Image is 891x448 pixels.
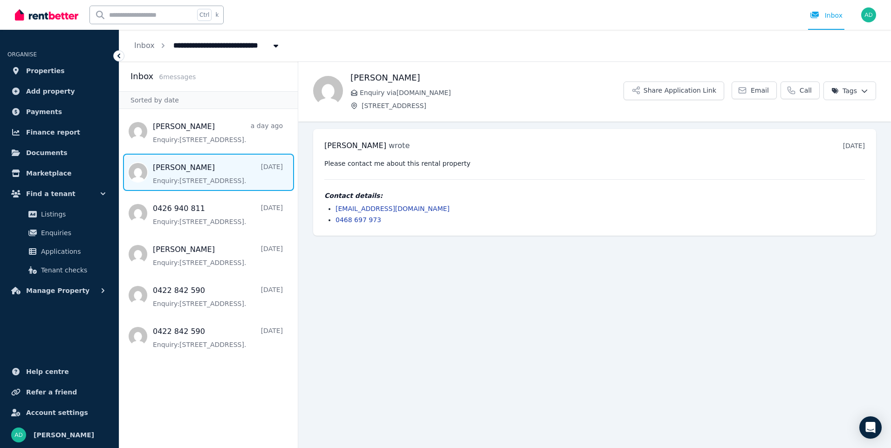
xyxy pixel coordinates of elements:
span: [PERSON_NAME] [324,141,386,150]
span: Refer a friend [26,387,77,398]
span: Account settings [26,407,88,418]
nav: Message list [119,109,298,359]
a: Email [732,81,777,99]
a: [PERSON_NAME]a day agoEnquiry:[STREET_ADDRESS]. [153,121,283,144]
a: Listings [11,205,108,224]
button: Find a tenant [7,184,111,203]
span: Find a tenant [26,188,75,199]
span: [STREET_ADDRESS] [362,101,624,110]
pre: Please contact me about this rental property [324,159,865,168]
div: Open Intercom Messenger [859,416,882,439]
a: Documents [7,143,111,162]
span: Call [800,86,812,95]
span: Applications [41,246,104,257]
a: Account settings [7,403,111,422]
span: Documents [26,147,68,158]
a: Help centre [7,362,111,381]
span: ORGANISE [7,51,37,58]
a: Applications [11,242,108,261]
a: Properties [7,61,111,80]
div: Sorted by date [119,91,298,109]
span: [PERSON_NAME] [34,429,94,441]
span: Properties [26,65,65,76]
a: Call [781,81,820,99]
a: [PERSON_NAME][DATE]Enquiry:[STREET_ADDRESS]. [153,244,283,267]
span: Listings [41,209,104,220]
span: Help centre [26,366,69,377]
a: Enquiries [11,224,108,242]
span: Finance report [26,127,80,138]
span: Tags [831,86,857,95]
span: Manage Property [26,285,89,296]
span: Enquiries [41,227,104,238]
span: wrote [389,141,410,150]
span: k [215,11,219,19]
h2: Inbox [130,70,153,83]
span: Tenant checks [41,265,104,276]
a: Inbox [134,41,155,50]
img: Ajit DANGAL [11,428,26,442]
h4: Contact details: [324,191,865,200]
span: Add property [26,86,75,97]
a: [EMAIL_ADDRESS][DOMAIN_NAME] [336,205,450,212]
div: Inbox [810,11,843,20]
span: Marketplace [26,168,71,179]
a: Refer a friend [7,383,111,401]
button: Manage Property [7,281,111,300]
a: 0422 842 590[DATE]Enquiry:[STREET_ADDRESS]. [153,326,283,349]
img: Jithin Joy [313,76,343,106]
a: Tenant checks [11,261,108,279]
a: 0422 842 590[DATE]Enquiry:[STREET_ADDRESS]. [153,285,283,308]
span: Payments [26,106,62,117]
time: [DATE] [843,142,865,149]
a: Marketplace [7,164,111,183]
a: Finance report [7,123,111,142]
a: Payments [7,102,111,121]
button: Tags [823,81,876,100]
button: Share Application Link [624,81,724,100]
span: Enquiry via [DOMAIN_NAME] [360,88,624,97]
nav: Breadcrumb [119,30,295,61]
img: Ajit DANGAL [861,7,876,22]
a: 0426 940 811[DATE]Enquiry:[STREET_ADDRESS]. [153,203,283,226]
span: Email [751,86,769,95]
span: Ctrl [197,9,212,21]
span: 6 message s [159,73,196,81]
a: 0468 697 973 [336,216,381,224]
h1: [PERSON_NAME] [350,71,624,84]
img: RentBetter [15,8,78,22]
a: Add property [7,82,111,101]
a: [PERSON_NAME][DATE]Enquiry:[STREET_ADDRESS]. [153,162,283,185]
